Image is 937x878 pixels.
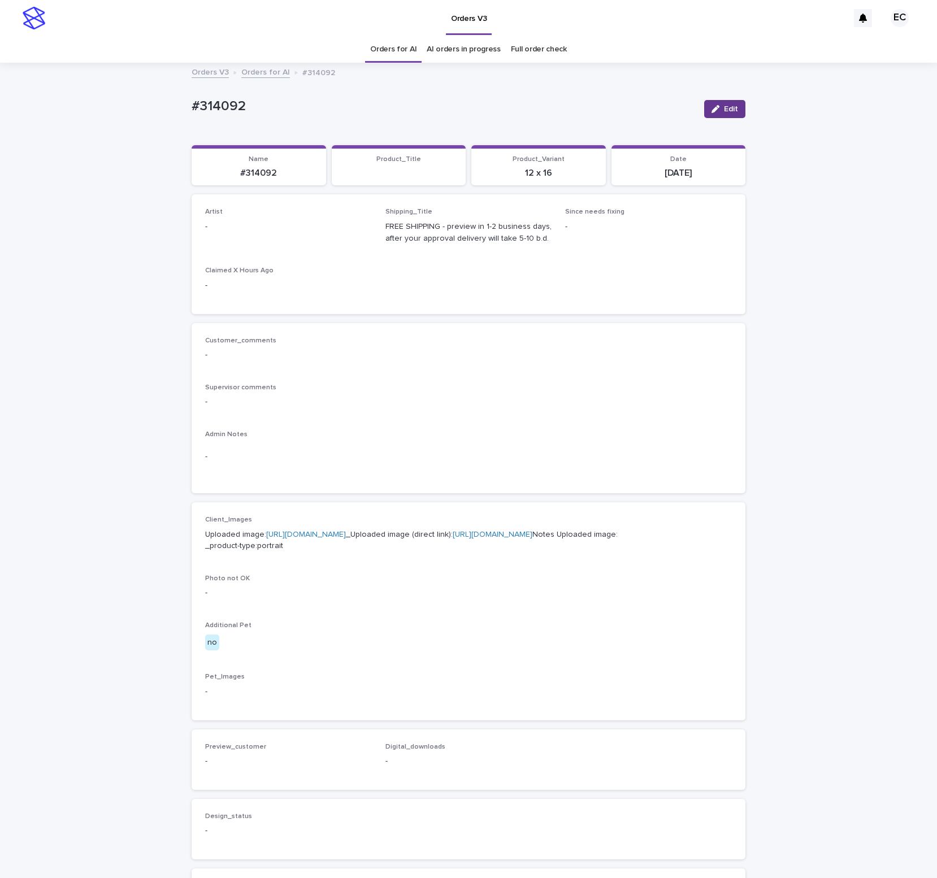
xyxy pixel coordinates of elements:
[266,531,346,538] a: [URL][DOMAIN_NAME]
[205,622,251,629] span: Additional Pet
[205,634,219,651] div: no
[205,337,276,344] span: Customer_comments
[891,9,909,27] div: EC
[205,587,732,599] p: -
[205,813,252,820] span: Design_status
[565,208,624,215] span: Since needs fixing
[23,7,45,29] img: stacker-logo-s-only.png
[205,349,732,361] p: -
[192,65,229,78] a: Orders V3
[670,156,687,163] span: Date
[205,431,248,438] span: Admin Notes
[205,516,252,523] span: Client_Images
[192,98,695,115] p: #314092
[376,156,421,163] span: Product_Title
[205,673,245,680] span: Pet_Images
[205,384,276,391] span: Supervisor comments
[453,531,532,538] a: [URL][DOMAIN_NAME]
[478,168,599,179] p: 12 x 16
[205,396,732,408] p: -
[205,267,274,274] span: Claimed X Hours Ago
[205,686,732,698] p: -
[385,208,432,215] span: Shipping_Title
[205,529,732,553] p: Uploaded image: _Uploaded image (direct link): Notes Uploaded image: _product-type:portrait
[205,208,223,215] span: Artist
[618,168,739,179] p: [DATE]
[205,451,732,463] p: -
[205,755,372,767] p: -
[198,168,319,179] p: #314092
[427,36,501,63] a: AI orders in progress
[370,36,417,63] a: Orders for AI
[302,66,335,78] p: #314092
[385,744,445,750] span: Digital_downloads
[513,156,565,163] span: Product_Variant
[565,221,732,233] p: -
[241,65,290,78] a: Orders for AI
[704,100,745,118] button: Edit
[205,221,372,233] p: -
[385,755,552,767] p: -
[249,156,268,163] span: Name
[385,221,552,245] p: FREE SHIPPING - preview in 1-2 business days, after your approval delivery will take 5-10 b.d.
[724,105,738,113] span: Edit
[205,825,372,837] p: -
[205,280,372,292] p: -
[205,744,266,750] span: Preview_customer
[511,36,567,63] a: Full order check
[205,575,250,582] span: Photo not OK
